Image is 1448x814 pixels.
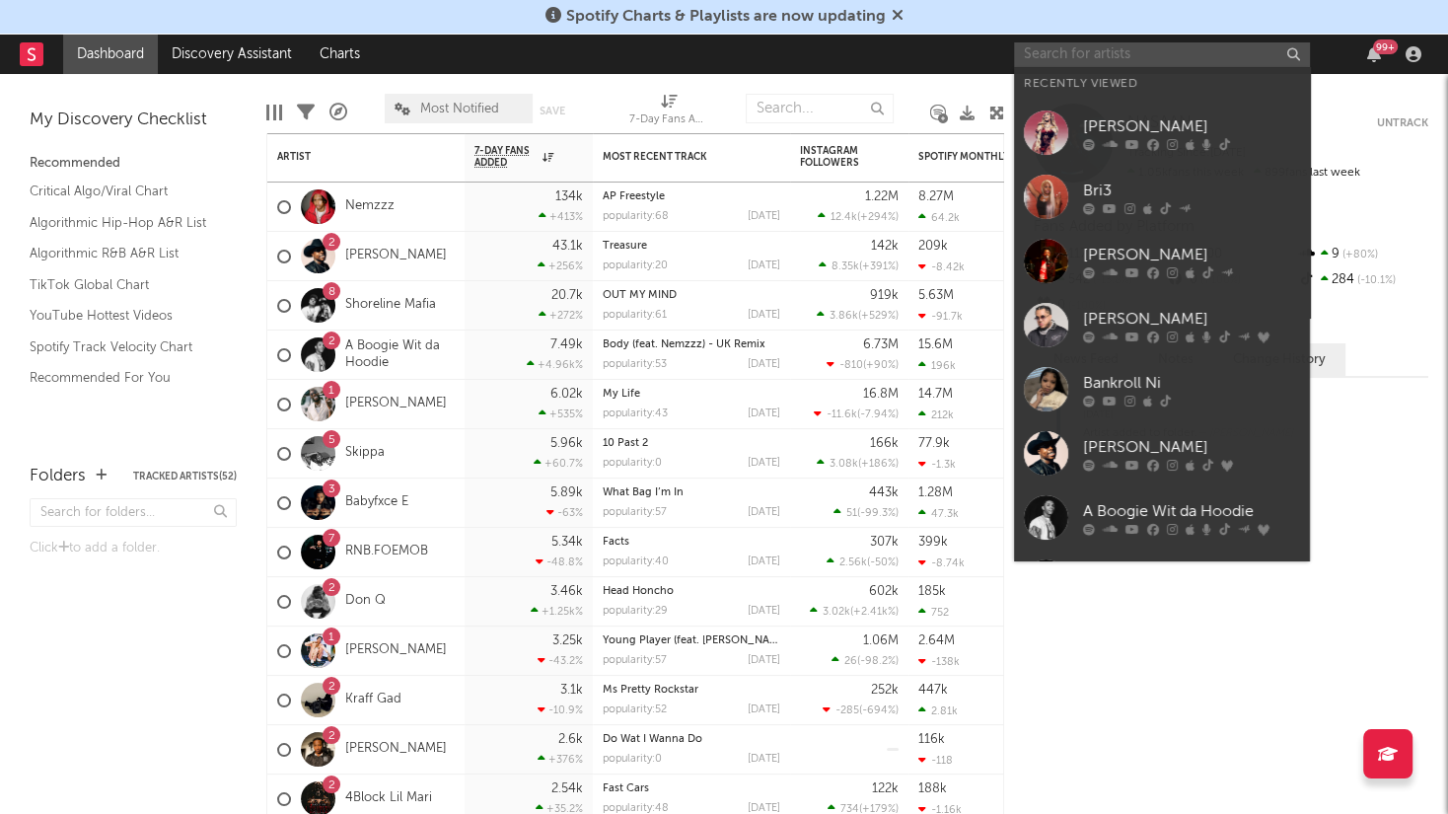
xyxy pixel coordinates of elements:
a: Algorithmic R&B A&R List [30,243,217,264]
div: -138k [918,655,960,668]
a: Nemzzz [345,198,395,215]
div: 122k [872,782,899,795]
a: [PERSON_NAME] [345,248,447,264]
div: 307k [870,536,899,549]
div: -8.42k [918,260,965,273]
div: 2.54k [551,782,583,795]
div: -43.2 % [538,654,583,667]
a: Fast Cars [603,783,649,794]
div: 134k [555,190,583,203]
div: popularity: 43 [603,408,668,419]
div: Bri3 [1083,180,1300,203]
a: Skippa [345,445,385,462]
a: Body (feat. Nemzzz) - UK Remix [603,339,765,350]
span: Spotify Charts & Playlists are now updating [566,9,886,25]
div: [PERSON_NAME] [1083,436,1300,460]
div: 6.73M [863,338,899,351]
div: 2.64M [918,634,955,647]
input: Search... [746,94,894,123]
div: Body (feat. Nemzzz) - UK Remix [603,339,780,350]
div: 3.1k [560,684,583,697]
div: ( ) [823,703,899,716]
div: 1.22M [865,190,899,203]
a: YouTube Hottest Videos [30,305,217,327]
div: popularity: 40 [603,556,669,567]
div: popularity: 61 [603,310,667,321]
div: 116k [918,733,945,746]
span: 7-Day Fans Added [474,145,538,169]
div: popularity: 0 [603,458,662,469]
div: Ms Pretty Rockstar [603,685,780,696]
div: Do Wat I Wanna Do [603,734,780,745]
span: Dismiss [892,9,904,25]
a: Critical Algo/Viral Chart [30,181,217,202]
div: [DATE] [748,260,780,271]
div: 1.28M [918,486,953,499]
div: Click to add a folder. [30,537,237,560]
div: 1.06M [863,634,899,647]
div: 919k [870,289,899,302]
a: OUT MY MIND [603,290,677,301]
div: 209k [918,240,948,253]
div: 9 [1297,242,1428,267]
div: [DATE] [748,606,780,617]
a: Algorithmic Hip-Hop A&R List [30,212,217,234]
a: A Boogie Wit da Hoodie [1014,485,1310,550]
div: Spotify Monthly Listeners [918,151,1066,163]
div: 99 + [1373,39,1398,54]
a: Facts [603,537,629,548]
a: Ms Pretty Rockstar [603,685,698,696]
div: Filters [297,84,315,141]
div: [DATE] [748,655,780,666]
div: Recently Viewed [1024,72,1300,96]
div: +4.96k % [527,358,583,371]
div: ( ) [818,210,899,223]
div: popularity: 68 [603,211,669,222]
a: Charts [306,35,374,74]
div: Treasure [603,241,780,252]
button: Untrack [1377,113,1428,133]
div: [DATE] [748,458,780,469]
div: 2.81k [918,704,958,717]
div: popularity: 20 [603,260,668,271]
a: Babyfxce E [345,494,408,511]
div: 5.96k [550,437,583,450]
div: AP Freestyle [603,191,780,202]
div: Folders [30,465,86,488]
a: Discovery Assistant [158,35,306,74]
span: +186 % [861,459,896,470]
div: 447k [918,684,948,697]
div: 64.2k [918,211,960,224]
div: 5.63M [918,289,954,302]
div: -1.3k [918,458,956,471]
div: 10 Past 2 [603,438,780,449]
div: Young Player (feat. Larry June) [603,635,780,646]
div: 7.49k [550,338,583,351]
div: 7-Day Fans Added (7-Day Fans Added) [629,109,708,132]
div: 43.1k [552,240,583,253]
div: 14.7M [918,388,953,401]
div: +60.7 % [534,457,583,470]
button: Save [540,106,565,116]
div: Artist [277,151,425,163]
a: Kraff Gad [345,692,401,708]
span: 26 [844,656,857,667]
div: 47.3k [918,507,959,520]
span: -50 % [870,557,896,568]
div: [DATE] [748,310,780,321]
span: Most Notified [420,103,499,115]
div: -8.74k [918,556,965,569]
span: +391 % [862,261,896,272]
a: My Life [603,389,640,400]
span: -810 [839,360,863,371]
div: 399k [918,536,948,549]
div: 752 [918,606,949,619]
span: +294 % [860,212,896,223]
div: ( ) [832,654,899,667]
a: What Bag I’m In [603,487,684,498]
span: -7.94 % [860,409,896,420]
a: YFN [PERSON_NAME] [1014,550,1310,614]
div: My Life [603,389,780,400]
div: Recommended [30,152,237,176]
div: ( ) [814,407,899,420]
